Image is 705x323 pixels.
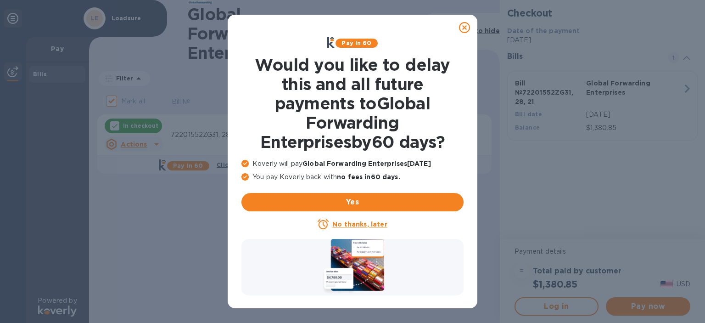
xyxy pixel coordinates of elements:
[341,40,371,46] b: Pay in 60
[241,172,464,182] p: You pay Koverly back with
[302,160,431,167] b: Global Forwarding Enterprises [DATE]
[332,221,387,228] u: No thanks, later
[241,55,464,152] h1: Would you like to delay this and all future payments to Global Forwarding Enterprises by 60 days ?
[249,197,456,208] span: Yes
[241,193,464,211] button: Yes
[241,159,464,169] p: Koverly will pay
[337,173,400,181] b: no fees in 60 days .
